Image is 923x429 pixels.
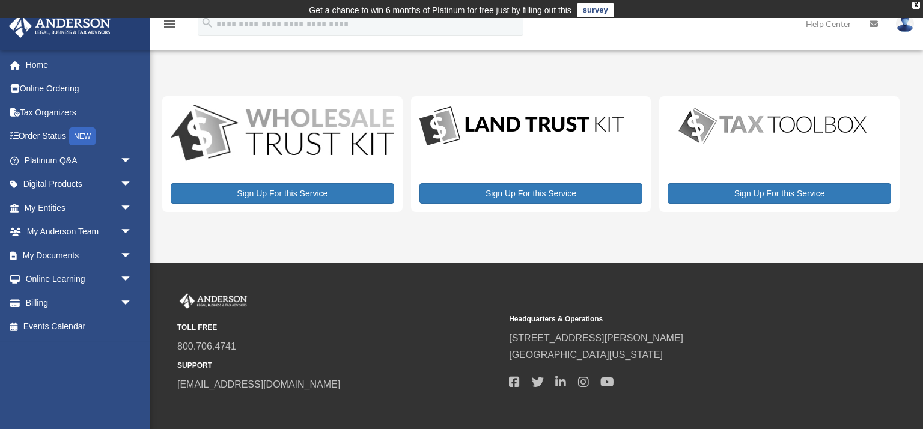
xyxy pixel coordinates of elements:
img: taxtoolbox_new-1.webp [668,105,878,147]
a: [EMAIL_ADDRESS][DOMAIN_NAME] [177,379,340,389]
a: Online Learningarrow_drop_down [8,267,150,291]
small: SUPPORT [177,359,501,372]
i: search [201,16,214,29]
span: arrow_drop_down [120,291,144,315]
img: User Pic [896,15,914,32]
a: Sign Up For this Service [171,183,394,204]
a: My Anderson Teamarrow_drop_down [8,220,150,244]
a: Sign Up For this Service [668,183,891,204]
span: arrow_drop_down [120,196,144,221]
a: [STREET_ADDRESS][PERSON_NAME] [509,333,683,343]
span: arrow_drop_down [120,172,144,197]
img: Anderson Advisors Platinum Portal [177,293,249,309]
a: survey [577,3,614,17]
a: menu [162,21,177,31]
img: WS-Trust-Kit-lgo-1.jpg [171,105,394,163]
a: Home [8,53,150,77]
span: arrow_drop_down [120,220,144,245]
a: Platinum Q&Aarrow_drop_down [8,148,150,172]
img: LandTrust_lgo-1.jpg [419,105,624,148]
a: Order StatusNEW [8,124,150,149]
small: Headquarters & Operations [509,313,832,326]
a: Sign Up For this Service [419,183,643,204]
span: arrow_drop_down [120,148,144,173]
a: My Entitiesarrow_drop_down [8,196,150,220]
div: close [912,2,920,9]
i: menu [162,17,177,31]
a: Tax Organizers [8,100,150,124]
a: [GEOGRAPHIC_DATA][US_STATE] [509,350,663,360]
img: Anderson Advisors Platinum Portal [5,14,114,38]
a: Events Calendar [8,315,150,339]
a: Billingarrow_drop_down [8,291,150,315]
small: TOLL FREE [177,321,501,334]
span: arrow_drop_down [120,267,144,292]
a: 800.706.4741 [177,341,236,351]
a: Digital Productsarrow_drop_down [8,172,144,196]
div: Get a chance to win 6 months of Platinum for free just by filling out this [309,3,571,17]
span: arrow_drop_down [120,243,144,268]
div: NEW [69,127,96,145]
a: My Documentsarrow_drop_down [8,243,150,267]
a: Online Ordering [8,77,150,101]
